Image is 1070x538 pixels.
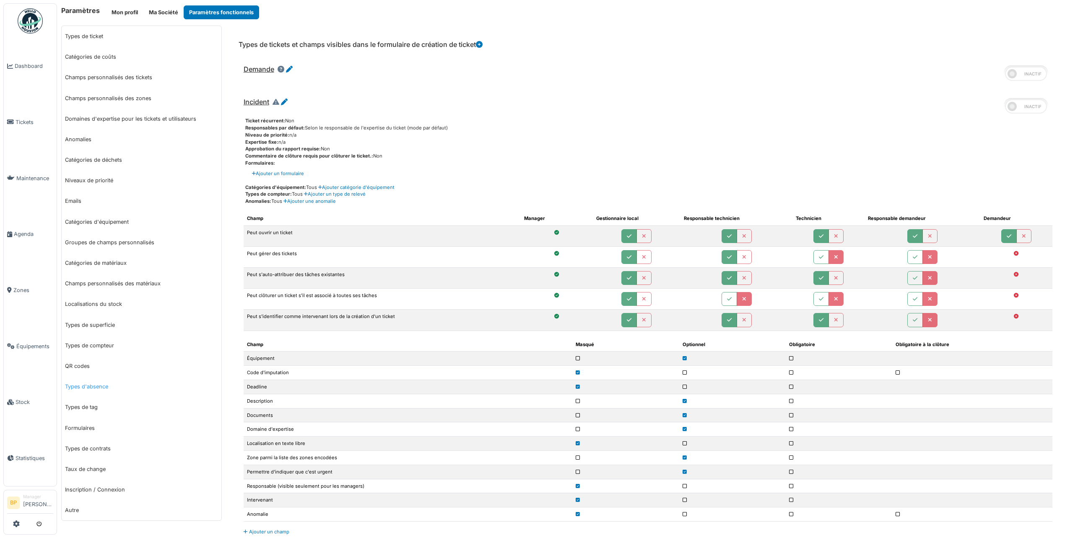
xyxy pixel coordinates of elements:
td: Localisation en texte libre [244,437,572,451]
div: Tous [245,198,1052,205]
div: Tous [245,184,1052,191]
th: Champ [244,212,521,225]
a: Champs personnalisés des tickets [62,67,221,88]
a: Domaines d'expertise pour les tickets et utilisateurs [62,109,221,129]
a: Maintenance [4,150,57,206]
button: Paramètres fonctionnels [184,5,259,19]
span: Anomalies: [245,198,271,204]
td: Anomalie [244,507,572,522]
div: Manager [23,494,53,500]
div: Non [245,153,1052,160]
span: Agenda [14,230,53,238]
a: Stock [4,374,57,430]
a: Formulaires [62,418,221,438]
span: Statistiques [16,454,53,462]
a: Types de superficie [62,315,221,335]
th: Obligatoire à la clôture [892,338,1052,352]
a: Champs personnalisés des matériaux [62,273,221,294]
a: Catégories d'équipement [62,212,221,232]
span: Tickets [16,118,53,126]
td: Peut s'auto-attribuer des tâches existantes [244,268,521,289]
a: Types de ticket [62,26,221,47]
span: Expertise fixe: [245,139,278,145]
th: Manager [521,212,593,225]
th: Obligatoire [786,338,892,352]
span: Stock [16,398,53,406]
a: Équipements [4,318,57,374]
div: Tous [245,191,1052,198]
span: Zones [13,286,53,294]
a: Types de contrats [62,438,221,459]
td: Deadline [244,380,572,394]
td: Équipement [244,352,572,366]
a: Types de compteur [62,335,221,356]
th: Demandeur [980,212,1052,225]
a: Emails [62,191,221,211]
a: Catégories de déchets [62,150,221,170]
div: Non [245,145,1052,153]
span: Approbation du rapport requise: [245,146,321,152]
a: Ajouter un type de relevé [303,191,366,197]
a: Catégories de matériaux [62,253,221,273]
td: Responsable (visible seulement pour les managers) [244,479,572,493]
th: Champ [244,338,572,352]
a: Champs personnalisés des zones [62,88,221,109]
div: Non [245,117,1052,124]
td: Code d'imputation [244,366,572,380]
td: Peut ouvrir un ticket [244,225,521,246]
span: Équipements [16,342,53,350]
a: Ajouter une anomalie [282,198,336,204]
a: Tickets [4,94,57,150]
a: Dashboard [4,38,57,94]
button: Ma Société [143,5,184,19]
button: Mon profil [106,5,143,19]
a: Ajouter un champ [244,529,289,535]
td: Intervenant [244,493,572,507]
td: Peut gérer des tickets [244,246,521,267]
h6: Paramètres [61,7,100,15]
div: n/a [245,139,1052,146]
li: [PERSON_NAME] [23,494,53,512]
span: Dashboard [15,62,53,70]
span: Demande [244,65,274,73]
span: Commentaire de clôture requis pour clôturer le ticket.: [245,153,373,159]
a: Catégories de coûts [62,47,221,67]
span: Incident [244,98,269,106]
a: BP Manager[PERSON_NAME] [7,494,53,514]
a: Localisations du stock [62,294,221,314]
a: Anomalies [62,129,221,150]
td: Description [244,394,572,408]
td: Zone parmi la liste des zones encodées [244,451,572,465]
span: Maintenance [16,174,53,182]
a: Types de tag [62,397,221,417]
a: Autre [62,500,221,520]
a: Taux de change [62,459,221,479]
th: Responsable demandeur [865,212,980,225]
th: Technicien [792,212,865,225]
td: Documents [244,408,572,422]
span: Types de compteur: [245,191,292,197]
li: BP [7,497,20,509]
a: Agenda [4,206,57,262]
h6: Types de tickets et champs visibles dans le formulaire de création de ticket [239,41,483,49]
th: Masqué [572,338,679,352]
div: Selon le responsable de l'expertise du ticket (mode par défaut) [245,124,1052,132]
td: Peut clôturer un ticket s'il est associé à toutes ses tâches [244,289,521,310]
a: Zones [4,262,57,318]
td: Domaine d'expertise [244,422,572,437]
div: n/a [245,132,1052,139]
a: Groupes de champs personnalisés [62,232,221,253]
span: Formulaires: [245,160,275,166]
td: Peut s'identifier comme intervenant lors de la création d'un ticket [244,310,521,331]
td: Permettre d'indiquer que c'est urgent [244,465,572,479]
a: Ajouter un formulaire [252,170,304,177]
th: Gestionnaire local [593,212,681,225]
a: Niveaux de priorité [62,170,221,191]
a: Ajouter catégorie d'équipement [317,184,395,190]
img: Badge_color-CXgf-gQk.svg [18,8,43,34]
a: Statistiques [4,430,57,486]
a: Inscription / Connexion [62,479,221,500]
